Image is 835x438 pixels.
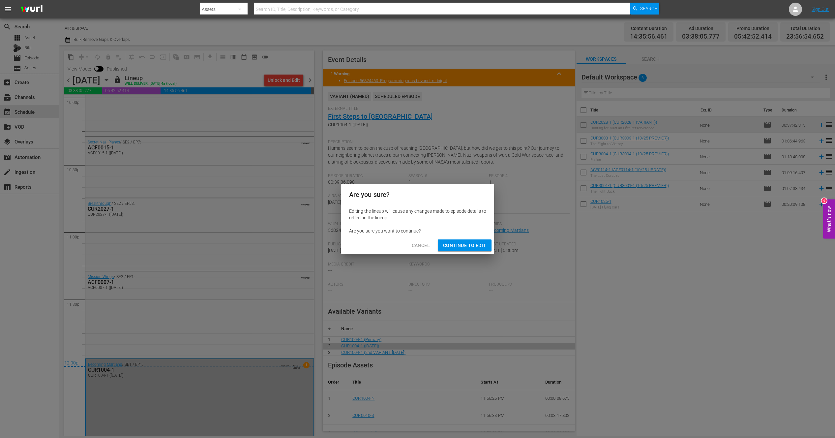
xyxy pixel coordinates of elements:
span: Search [640,3,658,15]
button: Open Feedback Widget [823,200,835,239]
button: Cancel [406,239,435,252]
button: Continue to Edit [438,239,491,252]
a: Sign Out [812,7,829,12]
img: ans4CAIJ8jUAAAAAAAAAAAAAAAAAAAAAAAAgQb4GAAAAAAAAAAAAAAAAAAAAAAAAJMjXAAAAAAAAAAAAAAAAAAAAAAAAgAT5G... [16,2,47,17]
div: Editing the lineup will cause any changes made to episode details to reflect in the lineup. [349,208,486,221]
span: Continue to Edit [443,241,486,250]
span: Cancel [412,241,430,250]
div: 9 [821,198,827,203]
span: menu [4,5,12,13]
div: Are you sure you want to continue? [349,228,486,234]
h2: Are you sure? [349,189,486,200]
